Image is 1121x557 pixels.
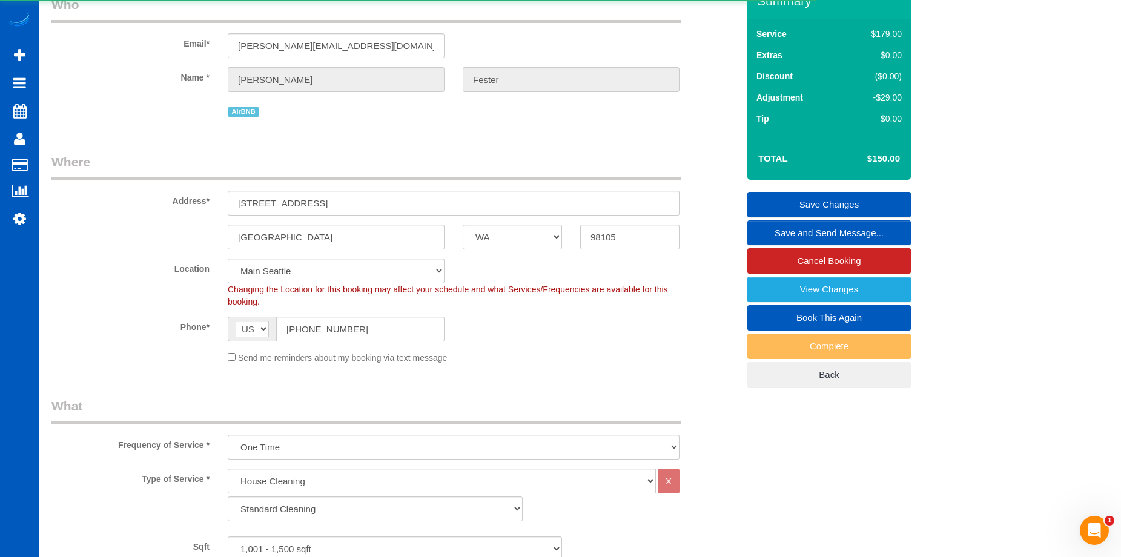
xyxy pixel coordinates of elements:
[51,153,681,180] legend: Where
[845,70,902,82] div: ($0.00)
[228,107,259,117] span: AirBNB
[42,435,219,451] label: Frequency of Service *
[747,305,911,331] a: Book This Again
[7,12,31,29] img: Automaid Logo
[747,192,911,217] a: Save Changes
[1080,516,1109,545] iframe: Intercom live chat
[831,154,900,164] h4: $150.00
[845,91,902,104] div: -$29.00
[51,397,681,424] legend: What
[42,536,219,553] label: Sqft
[42,469,219,485] label: Type of Service *
[238,353,448,363] span: Send me reminders about my booking via text message
[756,28,787,40] label: Service
[747,277,911,302] a: View Changes
[42,259,219,275] label: Location
[845,113,902,125] div: $0.00
[228,33,445,58] input: Email*
[756,113,769,125] label: Tip
[747,220,911,246] a: Save and Send Message...
[747,362,911,387] a: Back
[42,317,219,333] label: Phone*
[756,91,803,104] label: Adjustment
[42,33,219,50] label: Email*
[228,285,668,306] span: Changing the Location for this booking may affect your schedule and what Services/Frequencies are...
[228,67,445,92] input: First Name*
[845,49,902,61] div: $0.00
[580,225,680,249] input: Zip Code*
[845,28,902,40] div: $179.00
[758,153,788,163] strong: Total
[1105,516,1114,526] span: 1
[42,67,219,84] label: Name *
[756,70,793,82] label: Discount
[228,225,445,249] input: City*
[747,248,911,274] a: Cancel Booking
[463,67,680,92] input: Last Name*
[42,191,219,207] label: Address*
[756,49,782,61] label: Extras
[276,317,445,341] input: Phone*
